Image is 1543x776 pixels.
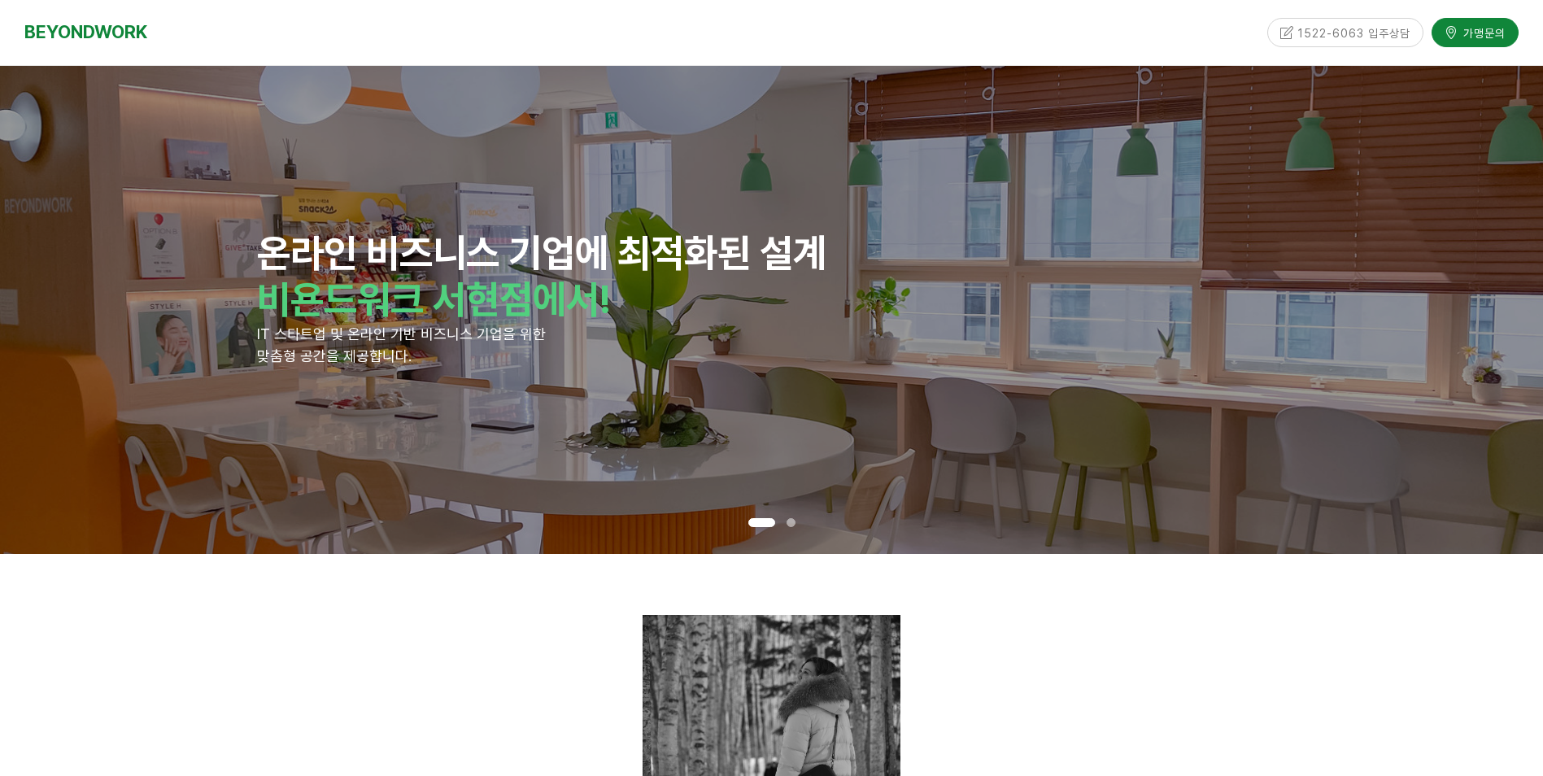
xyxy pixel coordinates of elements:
[24,17,147,47] a: BEYONDWORK
[1432,18,1519,46] a: 가맹문의
[257,229,826,277] strong: 온라인 비즈니스 기업에 최적화된 설계
[1458,24,1506,41] span: 가맹문의
[257,276,611,323] strong: 비욘드워크 서현점에서!
[257,347,412,364] span: 맞춤형 공간을 제공합니다.
[257,325,546,342] span: IT 스타트업 및 온라인 기반 비즈니스 기업을 위한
